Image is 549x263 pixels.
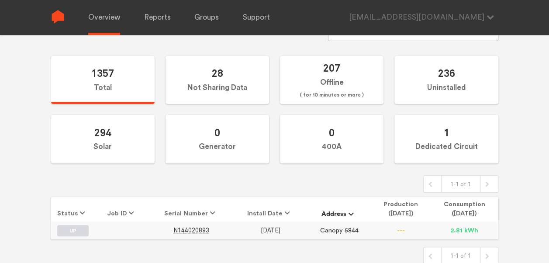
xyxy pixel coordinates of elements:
[91,67,114,80] span: 1357
[371,197,430,221] th: Production ([DATE])
[214,126,220,139] span: 0
[329,126,335,139] span: 0
[57,225,89,236] label: UP
[394,115,498,163] label: Dedicated Circuit
[260,227,280,234] span: [DATE]
[166,115,269,163] label: Generator
[173,227,209,234] a: N144020893
[438,67,455,80] span: 236
[166,56,269,104] label: Not Sharing Data
[51,197,95,221] th: Status
[307,197,371,221] th: Address
[430,197,498,221] th: Consumption ([DATE])
[307,221,371,239] td: Canopy 5844
[149,197,234,221] th: Serial Number
[300,90,364,100] span: ( for 10 minutes or more )
[94,126,111,139] span: 294
[51,115,155,163] label: Solar
[280,56,383,104] label: Offline
[371,221,430,239] td: ---
[430,221,498,239] td: 2.81 kWh
[211,67,223,80] span: 28
[95,197,149,221] th: Job ID
[441,176,480,192] div: 1-1 of 1
[233,197,307,221] th: Install Date
[394,56,498,104] label: Uninstalled
[323,62,340,74] span: 207
[280,115,383,163] label: 400A
[443,126,449,139] span: 1
[51,56,155,104] label: Total
[51,10,65,24] img: Sense Logo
